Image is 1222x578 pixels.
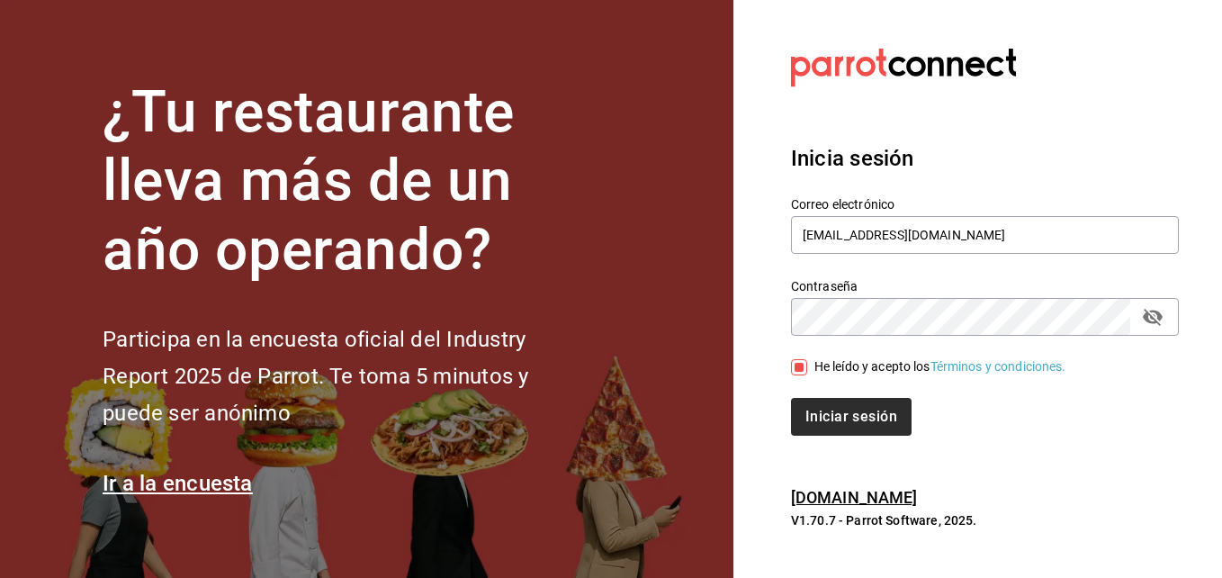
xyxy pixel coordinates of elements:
[930,359,1066,374] a: Términos y condiciones.
[791,279,1179,292] label: Contraseña
[791,216,1179,254] input: Ingresa tu correo electrónico
[791,398,912,436] button: Iniciar sesión
[1137,302,1168,332] button: passwordField
[103,321,589,431] h2: Participa en la encuesta oficial del Industry Report 2025 de Parrot. Te toma 5 minutos y puede se...
[791,488,918,507] a: [DOMAIN_NAME]
[791,511,1179,529] p: V1.70.7 - Parrot Software, 2025.
[814,357,1066,376] div: He leído y acepto los
[103,471,253,496] a: Ir a la encuesta
[791,197,1179,210] label: Correo electrónico
[791,142,1179,175] h3: Inicia sesión
[103,78,589,285] h1: ¿Tu restaurante lleva más de un año operando?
